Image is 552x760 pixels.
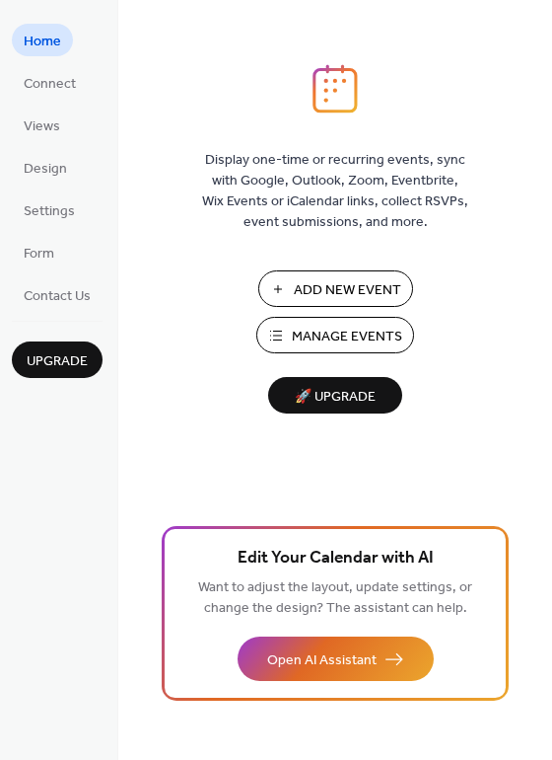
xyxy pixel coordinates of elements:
[12,278,103,311] a: Contact Us
[27,351,88,372] span: Upgrade
[258,270,413,307] button: Add New Event
[292,327,402,347] span: Manage Events
[24,244,54,265] span: Form
[238,545,434,572] span: Edit Your Calendar with AI
[267,650,377,671] span: Open AI Assistant
[24,74,76,95] span: Connect
[24,32,61,52] span: Home
[256,317,414,353] button: Manage Events
[198,574,472,622] span: Want to adjust the layout, update settings, or change the design? The assistant can help.
[24,201,75,222] span: Settings
[238,637,434,681] button: Open AI Assistant
[12,236,66,268] a: Form
[24,116,60,137] span: Views
[12,66,88,99] a: Connect
[280,384,390,411] span: 🚀 Upgrade
[12,193,87,226] a: Settings
[268,377,402,414] button: 🚀 Upgrade
[12,24,73,56] a: Home
[24,159,67,180] span: Design
[24,286,91,307] span: Contact Us
[312,64,358,114] img: logo_icon.svg
[202,150,468,233] span: Display one-time or recurring events, sync with Google, Outlook, Zoom, Eventbrite, Wix Events or ...
[294,280,401,301] span: Add New Event
[12,109,72,141] a: Views
[12,342,103,378] button: Upgrade
[12,151,79,184] a: Design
